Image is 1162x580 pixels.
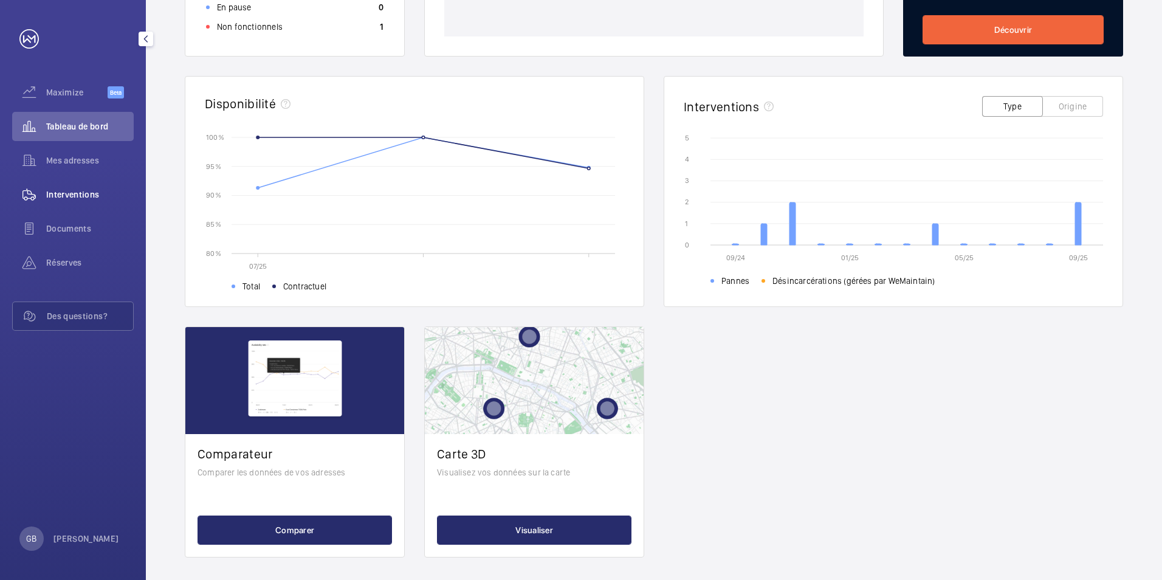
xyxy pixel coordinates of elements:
span: Contractuel [283,280,326,292]
span: Mes adresses [46,154,134,167]
h2: Carte 3D [437,446,631,461]
span: Tableau de bord [46,120,134,133]
text: 5 [685,134,689,142]
text: 80 % [206,249,221,257]
text: 85 % [206,220,221,229]
text: 100 % [206,133,224,141]
h2: Interventions [684,99,759,114]
text: 05/25 [955,254,974,262]
text: 2 [685,198,689,206]
a: Découvrir [923,15,1104,44]
text: 0 [685,241,689,249]
p: Visualisez vos données sur la carte [437,466,631,478]
p: 1 [380,21,383,33]
text: 95 % [206,162,221,170]
span: Des questions? [47,310,133,322]
span: Beta [108,86,124,98]
h2: Comparateur [198,446,392,461]
button: Comparer [198,516,392,545]
text: 1 [685,219,688,228]
text: 09/24 [726,254,745,262]
text: 3 [685,176,689,185]
text: 07/25 [249,262,267,271]
p: GB [26,533,36,545]
p: Non fonctionnels [217,21,283,33]
span: Pannes [721,275,749,287]
p: En pause [217,1,251,13]
button: Type [982,96,1043,117]
text: 4 [685,155,689,164]
button: Origine [1042,96,1103,117]
span: Réserves [46,257,134,269]
p: 0 [379,1,383,13]
text: 01/25 [841,254,859,262]
span: Total [242,280,260,292]
text: 09/25 [1069,254,1088,262]
span: Maximize [46,86,108,98]
p: Comparer les données de vos adresses [198,466,392,478]
h2: Disponibilité [205,96,276,111]
span: Interventions [46,188,134,201]
button: Visualiser [437,516,631,545]
p: [PERSON_NAME] [53,533,119,545]
span: Désincarcérations (gérées par WeMaintain) [772,275,935,287]
text: 90 % [206,191,221,199]
span: Documents [46,223,134,235]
